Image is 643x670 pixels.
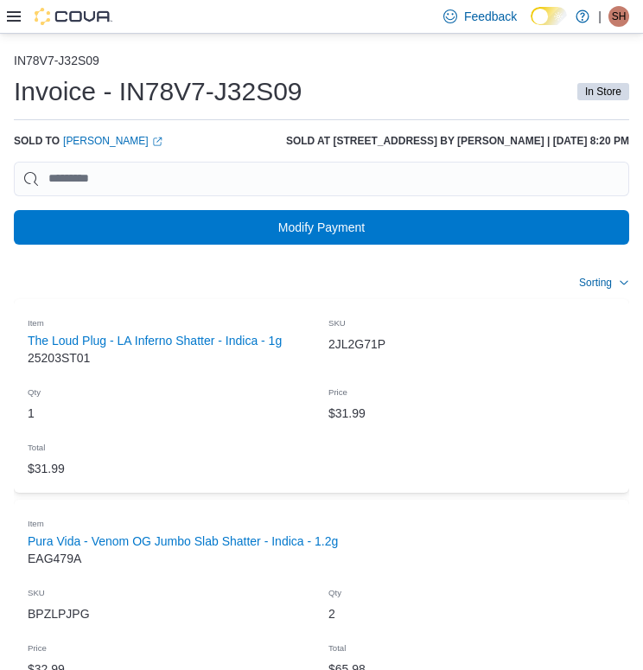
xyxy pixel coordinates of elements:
p: | [598,6,602,27]
svg: External link [152,137,162,147]
img: Cova [35,8,112,25]
div: Santiago Hernandez [608,6,629,27]
a: [PERSON_NAME]External link [63,134,162,148]
h1: Invoice - IN78V7-J32S09 [14,74,302,109]
span: Modify Payment [278,219,365,236]
div: 25203ST01 [28,334,282,368]
div: $31.99 [321,396,622,431]
span: Dark Mode [531,25,532,26]
span: 2JL2G71P [328,334,385,354]
span: In Store [577,83,629,100]
button: Pura Vida - Venom OG Jumbo Slab Shatter - Indica - 1.2g [28,534,338,548]
span: BPZLPJPG [28,603,90,624]
button: The Loud Plug - LA Inferno Shatter - Indica - 1g [28,334,282,348]
div: Price [321,375,622,403]
div: 1 [21,396,321,431]
div: Sold to [14,134,162,148]
div: Total [321,631,622,659]
button: Modify Payment [14,210,629,245]
div: SKU [21,576,321,603]
span: SH [612,6,627,27]
div: Qty [21,375,321,403]
h6: Sold at [STREET_ADDRESS] by [PERSON_NAME] | [DATE] 8:20 PM [286,134,629,148]
div: Total [21,431,321,458]
div: $31.99 [21,451,321,486]
div: Qty [321,576,622,603]
div: EAG479A [28,534,338,569]
button: Sorting [579,272,629,293]
div: SKU [321,306,622,334]
nav: An example of EuiBreadcrumbs [14,54,629,71]
span: In Store [585,84,621,99]
div: Price [21,631,321,659]
span: Sorting [579,276,612,290]
div: 2 [321,597,622,631]
div: Item [21,507,345,534]
input: This is a search bar. As you type, the results lower in the page will automatically filter. [14,162,629,196]
span: Feedback [464,8,517,25]
input: Dark Mode [531,7,567,25]
div: Item [21,306,321,334]
button: IN78V7-J32S09 [14,54,99,67]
